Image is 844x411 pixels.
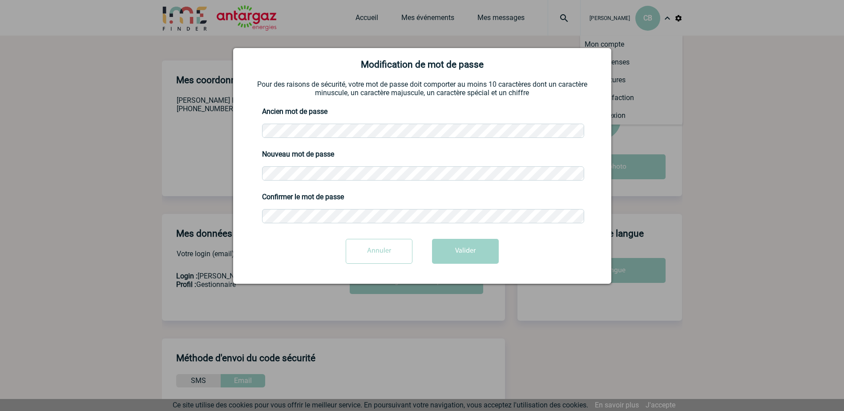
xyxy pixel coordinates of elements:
input: Annuler [346,239,412,264]
label: Confirmer le mot de passe [262,192,333,202]
label: Ancien mot de passe [262,106,333,117]
p: Pour des raisons de sécurité, votre mot de passe doit comporter au moins 10 caractères dont un ca... [244,80,600,97]
button: Valider [432,239,499,264]
label: Nouveau mot de passe [262,149,333,160]
legend: Modification de mot de passe [244,59,600,70]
